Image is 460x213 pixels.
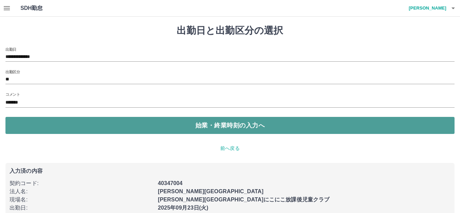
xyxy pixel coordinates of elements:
p: 前へ戻る [5,145,455,152]
h1: 出勤日と出勤区分の選択 [5,25,455,36]
p: 入力済の内容 [10,168,450,174]
p: 契約コード : [10,179,154,187]
p: 出勤日 : [10,204,154,212]
b: [PERSON_NAME][GEOGRAPHIC_DATA] [158,188,264,194]
p: 法人名 : [10,187,154,196]
b: 40347004 [158,180,182,186]
label: コメント [5,92,20,97]
b: 2025年09月23日(火) [158,205,208,211]
p: 現場名 : [10,196,154,204]
label: 出勤日 [5,47,16,52]
label: 出勤区分 [5,69,20,74]
button: 始業・終業時刻の入力へ [5,117,455,134]
b: [PERSON_NAME][GEOGRAPHIC_DATA]にこにこ放課後児童クラブ [158,197,330,202]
